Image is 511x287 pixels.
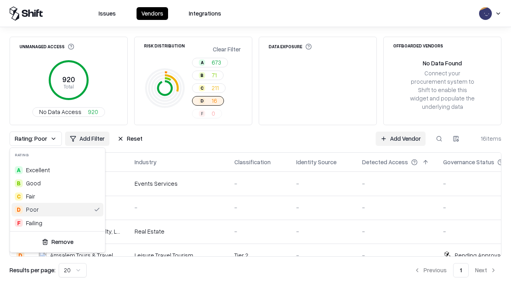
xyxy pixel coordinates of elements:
div: B [15,179,23,187]
div: Rating [10,148,105,162]
div: Poor [26,205,39,214]
div: Failing [26,219,42,227]
button: Remove [13,235,102,249]
div: F [15,219,23,227]
div: Suggestions [10,162,105,231]
div: A [15,166,23,174]
div: C [15,193,23,201]
span: Excellent [26,166,50,174]
span: Fair [26,192,35,201]
span: Good [26,179,41,187]
div: D [15,206,23,214]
